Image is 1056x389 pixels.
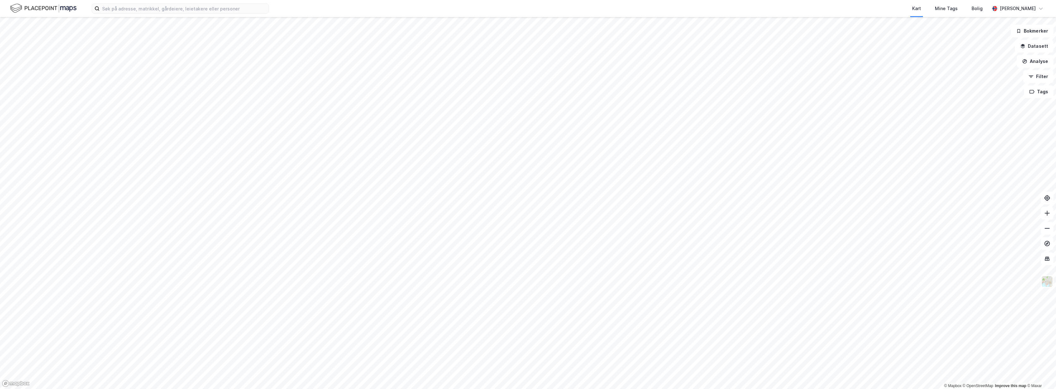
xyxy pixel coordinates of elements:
button: Filter [1023,70,1053,83]
input: Søk på adresse, matrikkel, gårdeiere, leietakere eller personer [100,4,268,13]
div: Kontrollprogram for chat [1024,359,1056,389]
button: Analyse [1017,55,1053,68]
div: Bolig [972,5,983,12]
a: Improve this map [995,384,1026,388]
button: Tags [1024,85,1053,98]
img: logo.f888ab2527a4732fd821a326f86c7f29.svg [10,3,77,14]
a: Mapbox [944,384,961,388]
div: [PERSON_NAME] [1000,5,1036,12]
button: Bokmerker [1011,25,1053,37]
img: Z [1041,275,1053,287]
div: Mine Tags [935,5,958,12]
a: OpenStreetMap [963,384,993,388]
a: Mapbox homepage [2,380,30,387]
iframe: Chat Widget [1024,359,1056,389]
div: Kart [912,5,921,12]
button: Datasett [1015,40,1053,52]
